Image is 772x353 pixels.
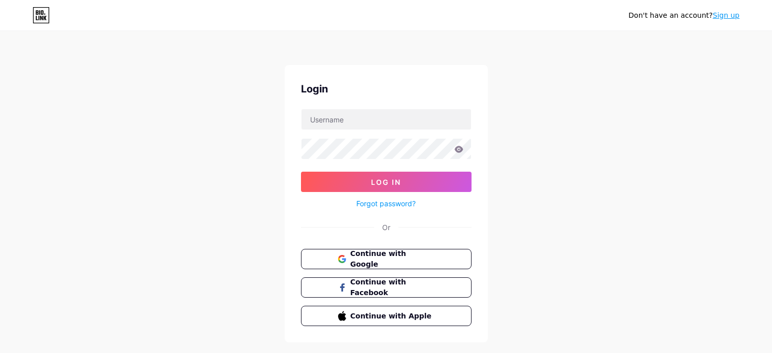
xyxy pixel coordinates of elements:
[350,311,434,322] span: Continue with Apple
[382,222,390,233] div: Or
[301,249,472,269] button: Continue with Google
[301,172,472,192] button: Log In
[301,277,472,298] button: Continue with Facebook
[301,81,472,97] div: Login
[350,277,434,298] span: Continue with Facebook
[301,109,471,130] input: Username
[301,306,472,326] button: Continue with Apple
[713,11,740,19] a: Sign up
[356,198,416,209] a: Forgot password?
[371,178,401,186] span: Log In
[350,248,434,270] span: Continue with Google
[628,10,740,21] div: Don't have an account?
